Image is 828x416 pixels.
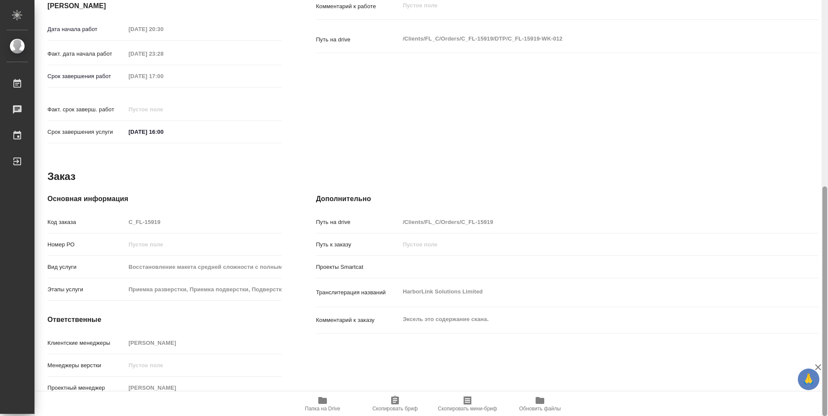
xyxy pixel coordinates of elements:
h4: [PERSON_NAME] [47,1,282,11]
input: Пустое поле [125,70,201,82]
input: Пустое поле [400,238,777,251]
h4: Ответственные [47,315,282,325]
input: Пустое поле [125,261,282,273]
p: Код заказа [47,218,125,227]
button: Скопировать мини-бриф [431,392,504,416]
input: Пустое поле [125,103,201,116]
p: Путь на drive [316,35,400,44]
p: Номер РО [47,240,125,249]
span: Скопировать бриф [372,406,417,412]
button: Обновить файлы [504,392,576,416]
input: ✎ Введи что-нибудь [125,126,201,138]
p: Путь на drive [316,218,400,227]
input: Пустое поле [400,216,777,228]
input: Пустое поле [125,47,201,60]
p: Факт. дата начала работ [47,50,125,58]
span: Скопировать мини-бриф [438,406,497,412]
input: Пустое поле [125,381,282,394]
p: Менеджеры верстки [47,361,125,370]
p: Срок завершения услуги [47,128,125,136]
button: Скопировать бриф [359,392,431,416]
p: Путь к заказу [316,240,400,249]
span: Обновить файлы [519,406,561,412]
textarea: /Clients/FL_C/Orders/C_FL-15919/DTP/C_FL-15919-WK-012 [400,32,777,46]
p: Дата начала работ [47,25,125,34]
button: 🙏 [798,369,819,390]
p: Вид услуги [47,263,125,271]
h4: Основная информация [47,194,282,204]
textarea: Эксель это содержание скана. [400,312,777,327]
p: Этапы услуги [47,285,125,294]
p: Факт. срок заверш. работ [47,105,125,114]
input: Пустое поле [125,23,201,35]
p: Комментарий к заказу [316,316,400,325]
p: Транслитерация названий [316,288,400,297]
span: Папка на Drive [305,406,340,412]
input: Пустое поле [125,359,282,372]
h2: Заказ [47,170,75,183]
p: Срок завершения работ [47,72,125,81]
button: Папка на Drive [286,392,359,416]
p: Проекты Smartcat [316,263,400,271]
textarea: HarborLink Solutions Limited [400,284,777,299]
input: Пустое поле [125,337,282,349]
p: Проектный менеджер [47,384,125,392]
p: Комментарий к работе [316,2,400,11]
input: Пустое поле [125,238,282,251]
input: Пустое поле [125,216,282,228]
h4: Дополнительно [316,194,819,204]
p: Клиентские менеджеры [47,339,125,347]
span: 🙏 [801,370,816,388]
input: Пустое поле [125,283,282,296]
